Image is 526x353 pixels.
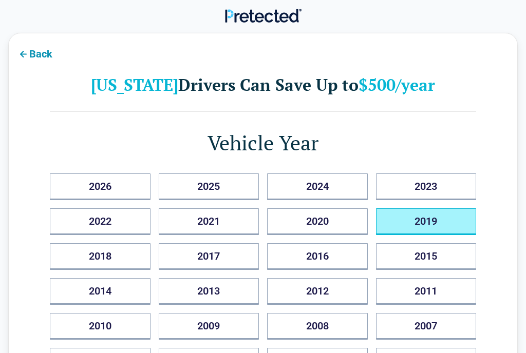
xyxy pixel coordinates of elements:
[376,313,477,340] button: 2007
[267,208,368,235] button: 2020
[50,278,151,305] button: 2014
[159,243,259,270] button: 2017
[376,278,477,305] button: 2011
[50,243,151,270] button: 2018
[159,208,259,235] button: 2021
[376,208,477,235] button: 2019
[159,173,259,200] button: 2025
[50,208,151,235] button: 2022
[159,278,259,305] button: 2013
[9,42,61,65] button: Back
[267,278,368,305] button: 2012
[267,313,368,340] button: 2008
[50,128,476,157] h1: Vehicle Year
[267,243,368,270] button: 2016
[50,313,151,340] button: 2010
[376,243,477,270] button: 2015
[50,74,476,95] h2: Drivers Can Save Up to
[50,173,151,200] button: 2026
[376,173,477,200] button: 2023
[267,173,368,200] button: 2024
[359,74,435,95] b: $500/year
[159,313,259,340] button: 2009
[91,74,178,95] b: [US_STATE]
